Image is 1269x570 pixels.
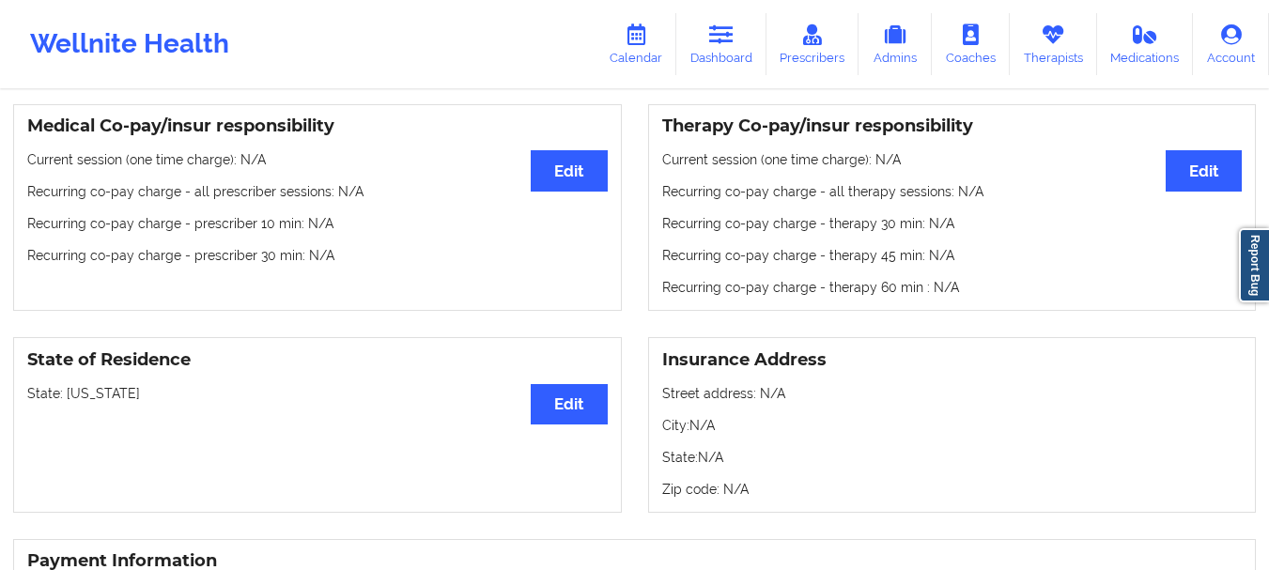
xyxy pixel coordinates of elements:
[662,416,1243,435] p: City: N/A
[662,278,1243,297] p: Recurring co-pay charge - therapy 60 min : N/A
[27,150,608,169] p: Current session (one time charge): N/A
[662,349,1243,371] h3: Insurance Address
[662,150,1243,169] p: Current session (one time charge): N/A
[676,13,766,75] a: Dashboard
[766,13,859,75] a: Prescribers
[27,349,608,371] h3: State of Residence
[1097,13,1194,75] a: Medications
[662,182,1243,201] p: Recurring co-pay charge - all therapy sessions : N/A
[662,384,1243,403] p: Street address: N/A
[932,13,1010,75] a: Coaches
[27,384,608,403] p: State: [US_STATE]
[1010,13,1097,75] a: Therapists
[662,116,1243,137] h3: Therapy Co-pay/insur responsibility
[1166,150,1242,191] button: Edit
[1193,13,1269,75] a: Account
[662,214,1243,233] p: Recurring co-pay charge - therapy 30 min : N/A
[662,246,1243,265] p: Recurring co-pay charge - therapy 45 min : N/A
[27,246,608,265] p: Recurring co-pay charge - prescriber 30 min : N/A
[596,13,676,75] a: Calendar
[662,448,1243,467] p: State: N/A
[531,384,607,424] button: Edit
[27,214,608,233] p: Recurring co-pay charge - prescriber 10 min : N/A
[531,150,607,191] button: Edit
[662,480,1243,499] p: Zip code: N/A
[27,182,608,201] p: Recurring co-pay charge - all prescriber sessions : N/A
[859,13,932,75] a: Admins
[27,116,608,137] h3: Medical Co-pay/insur responsibility
[1239,228,1269,302] a: Report Bug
